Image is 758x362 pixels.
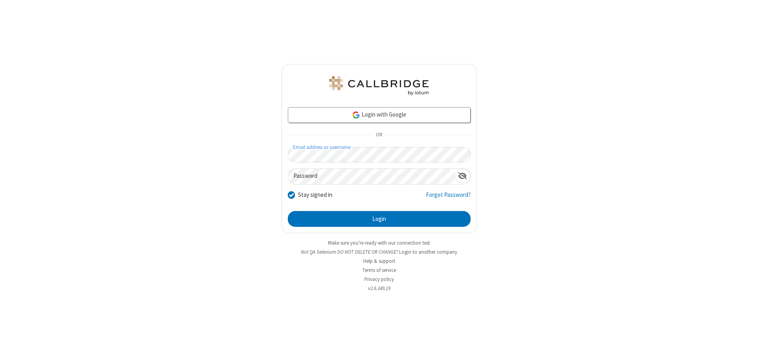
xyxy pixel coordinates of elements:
button: Login [288,211,471,227]
input: Password [288,169,455,184]
li: v2.6.349.19 [281,285,477,292]
div: Show password [455,169,470,183]
li: Not QA Selenium DO NOT DELETE OR CHANGE? [281,248,477,256]
img: google-icon.png [352,111,360,119]
span: OR [373,130,385,141]
a: Forgot Password? [426,190,471,206]
a: Make sure you're ready with our connection test [328,239,430,246]
button: Login to another company [399,248,457,256]
label: Stay signed in [298,190,332,200]
a: Terms of service [362,267,396,273]
a: Help & support [363,258,395,264]
a: Privacy policy [364,276,394,283]
img: QA Selenium DO NOT DELETE OR CHANGE [328,76,430,95]
input: Email address or username [288,147,471,162]
a: Login with Google [288,107,471,123]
